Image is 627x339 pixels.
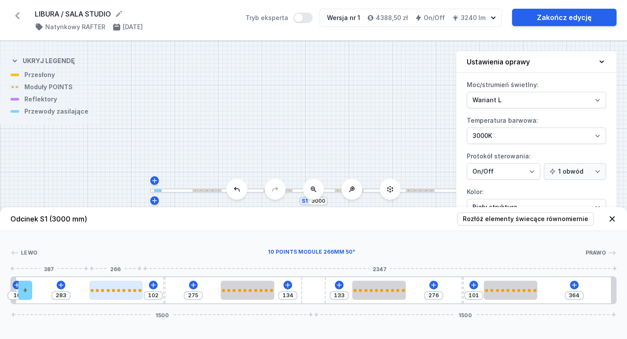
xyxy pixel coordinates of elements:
[467,185,606,215] label: Kolor:
[283,281,292,289] button: Dodaj element
[456,51,617,73] button: Ustawienia oprawy
[123,23,143,31] h4: [DATE]
[320,9,502,27] button: Wersja nr 14388,50 złOn/Off3240 lm
[332,292,346,299] input: Wymiar [mm]
[424,13,445,22] h4: On/Off
[455,312,475,317] span: 1500
[469,281,478,289] button: Dodaj element
[463,215,588,223] span: Rozłóż elementy świecące równomiernie
[37,248,585,257] div: 10 POINTS module 266mm 50°
[567,292,581,299] input: Wymiar [mm]
[18,281,32,300] div: Hole for power supply cable
[427,292,441,299] input: Wymiar [mm]
[457,212,594,225] button: Rozłóż elementy świecące równomiernie
[429,281,438,289] button: Dodaj element
[89,281,143,300] div: 10 POINTS module 266mm 50°
[512,9,617,26] a: Zakończ edycję
[352,281,406,300] div: 10 POINTS module 266mm 50°
[467,163,540,180] select: Protokół sterowania:
[467,149,606,180] label: Protokół sterowania:
[107,266,124,271] span: 266
[467,199,606,215] select: Kolor:
[293,13,313,23] button: Tryb eksperta
[45,23,105,31] h4: Natynkowy RAFTER
[484,281,537,300] div: 10 POINTS module 266mm 50°
[115,10,123,18] button: Edytuj nazwę projektu
[369,266,390,271] span: 2347
[327,13,360,22] div: Wersja nr 1
[467,78,606,108] label: Moc/strumień świetlny:
[570,281,579,289] button: Dodaj element
[152,312,172,317] span: 1500
[544,163,606,180] select: Protokół sterowania:
[467,292,481,299] input: Wymiar [mm]
[221,281,274,300] div: 10 POINTS module 266mm 50°
[281,292,295,299] input: Wymiar [mm]
[467,114,606,144] label: Temperatura barwowa:
[40,266,57,271] span: 387
[467,57,530,67] h4: Ustawienia oprawy
[49,215,87,223] span: (3000 mm)
[10,50,75,70] button: Ukryj legendę
[54,292,68,299] input: Wymiar [mm]
[467,128,606,144] select: Temperatura barwowa:
[35,9,235,19] form: LIBURA / SALA STUDIO
[10,214,87,224] h4: Odcinek S1
[13,281,21,289] button: Dodaj element
[311,198,325,205] input: Wymiar [mm]
[21,249,37,256] span: Lewo
[461,13,485,22] h4: 3240 lm
[23,57,75,65] h4: Ukryj legendę
[335,281,344,289] button: Dodaj element
[186,292,200,299] input: Wymiar [mm]
[246,13,313,23] label: Tryb eksperta
[189,281,198,289] button: Dodaj element
[10,292,24,299] input: Wymiar [mm]
[57,281,65,289] button: Dodaj element
[467,92,606,108] select: Moc/strumień świetlny:
[146,292,160,299] input: Wymiar [mm]
[149,281,158,289] button: Dodaj element
[376,13,408,22] h4: 4388,50 zł
[586,249,607,256] span: Prawo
